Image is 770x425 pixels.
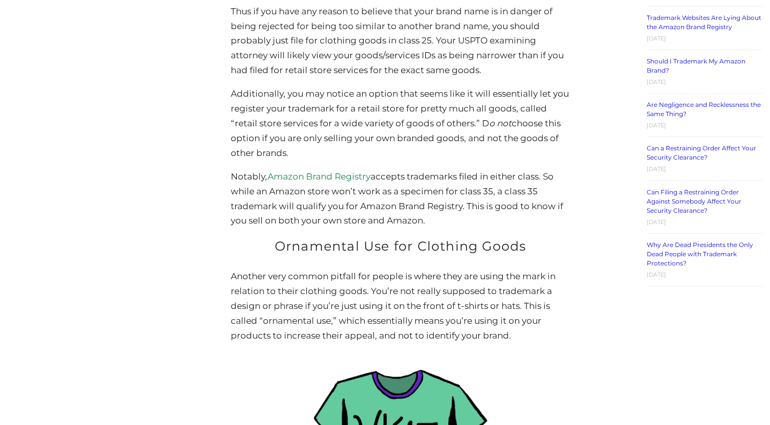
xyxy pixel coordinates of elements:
time: [DATE] [647,165,666,172]
time: [DATE] [647,271,666,278]
a: Amazon Brand Registry [268,171,370,182]
h2: Ornamental Use for Clothing Goods [231,237,569,256]
p: Thus if you have any reason to believe that your brand name is in danger of being rejected for be... [231,4,569,78]
time: [DATE] [647,218,666,226]
a: Trademark Websites Are Lying About the Amazon Brand Registry [647,14,761,31]
a: Can a Restraining Order Affect Your Security Clearance? [647,144,756,161]
p: Another very common pitfall for people is where they are using the mark in relation to their clot... [231,269,569,343]
time: [DATE] [647,78,666,85]
time: [DATE] [647,35,666,42]
a: Are Negligence and Recklessness the Same Thing? [647,101,761,118]
a: Can Filing a Restraining Order Against Somebody Affect Your Security Clearance? [647,188,741,214]
p: Additionally, you may notice an option that seems like it will essentially let you register your ... [231,86,569,161]
a: Should I Trademark My Amazon Brand? [647,57,745,74]
p: Notably, accepts trademarks filed in either class. So while an Amazon store won’t work as a speci... [231,169,569,229]
em: o not [489,118,512,128]
a: Why Are Dead Presidents the Only Dead People with Trademark Protections? [647,241,753,267]
time: [DATE] [647,122,666,129]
